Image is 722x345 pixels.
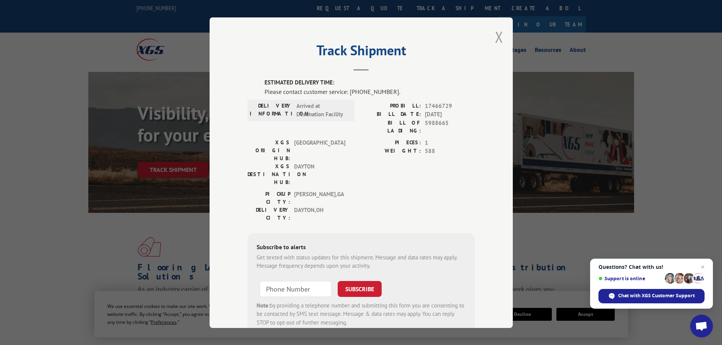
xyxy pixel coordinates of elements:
label: PIECES: [361,138,421,147]
div: Please contact customer service: [PHONE_NUMBER]. [265,87,475,96]
span: Questions? Chat with us! [598,264,705,270]
div: Get texted with status updates for this shipment. Message and data rates may apply. Message frequ... [257,253,466,270]
button: Close modal [495,27,503,47]
label: DELIVERY INFORMATION: [250,101,293,119]
span: Chat with XGS Customer Support [618,292,695,299]
span: [DATE] [425,110,475,119]
label: BILL DATE: [361,110,421,119]
span: 17466729 [425,101,475,110]
label: WEIGHT: [361,147,421,156]
h2: Track Shipment [247,45,475,59]
label: XGS ORIGIN HUB: [247,138,290,162]
label: PROBILL: [361,101,421,110]
span: DAYTON , OH [294,206,345,222]
span: Support is online [598,276,662,281]
strong: Note: [257,301,270,309]
label: DELIVERY CITY: [247,206,290,222]
span: Chat with XGS Customer Support [598,289,705,303]
input: Phone Number [260,281,332,297]
span: 1 [425,138,475,147]
label: PICKUP CITY: [247,190,290,206]
label: BILL OF LADING: [361,119,421,134]
label: ESTIMATED DELIVERY TIME: [265,78,475,87]
span: [GEOGRAPHIC_DATA] [294,138,345,162]
label: XGS DESTINATION HUB: [247,162,290,186]
span: [PERSON_NAME] , GA [294,190,345,206]
span: Arrived at Destination Facility [296,101,348,119]
span: DAYTON [294,162,345,186]
button: SUBSCRIBE [338,281,382,297]
a: Open chat [690,315,713,337]
div: Subscribe to alerts [257,242,466,253]
span: 588 [425,147,475,156]
div: by providing a telephone number and submitting this form you are consenting to be contacted by SM... [257,301,466,327]
span: 5988665 [425,119,475,134]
